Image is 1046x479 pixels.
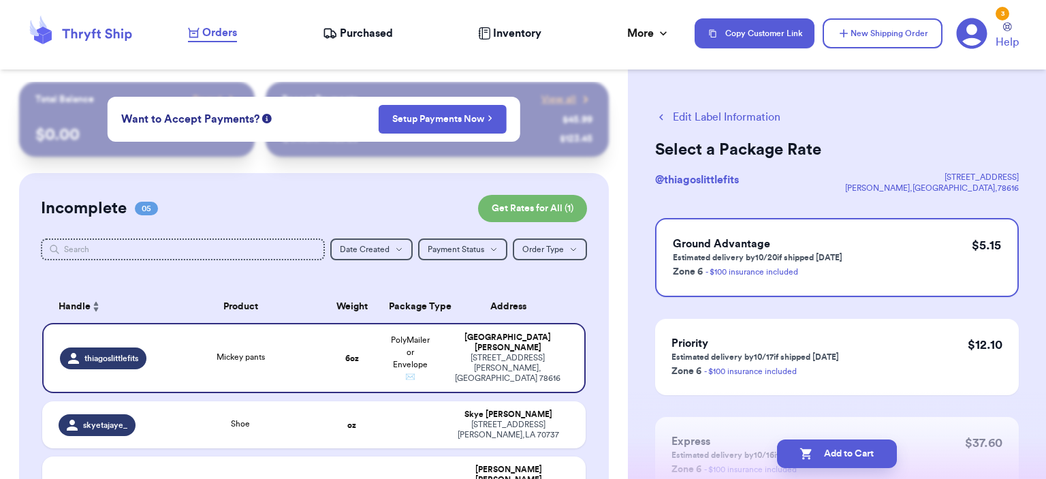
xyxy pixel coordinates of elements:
span: Order Type [522,245,564,253]
button: Date Created [330,238,413,260]
span: Orders [202,25,237,41]
span: View all [541,93,576,106]
th: Product [159,290,322,323]
span: Date Created [340,245,390,253]
div: [PERSON_NAME] , [GEOGRAPHIC_DATA] , 78616 [845,183,1019,194]
span: Shoe [231,420,250,428]
div: Skye [PERSON_NAME] [447,410,569,420]
span: Mickey pants [217,353,265,361]
p: Estimated delivery by 10/20 if shipped [DATE] [673,252,842,263]
p: Estimated delivery by 10/17 if shipped [DATE] [671,352,839,362]
span: Priority [671,338,708,349]
a: Inventory [478,25,541,42]
a: - $100 insurance included [704,367,797,375]
div: 3 [996,7,1009,20]
span: thiagoslittlefits [84,353,138,364]
button: Order Type [513,238,587,260]
button: Add to Cart [777,439,897,468]
button: Setup Payments Now [378,105,507,134]
th: Package Type [381,290,439,323]
span: Payout [193,93,222,106]
a: - $100 insurance included [706,268,798,276]
div: [STREET_ADDRESS] [PERSON_NAME] , [GEOGRAPHIC_DATA] 78616 [447,353,568,384]
span: @ thiagoslittlefits [655,174,739,185]
a: Payout [193,93,238,106]
strong: oz [347,421,356,429]
span: Inventory [493,25,541,42]
p: Recent Payments [282,93,358,106]
span: PolyMailer or Envelope ✉️ [391,336,430,381]
a: Help [996,22,1019,50]
strong: 6 oz [345,354,359,362]
h2: Select a Package Rate [655,139,1019,161]
a: Orders [188,25,237,42]
button: Copy Customer Link [695,18,814,48]
span: Payment Status [428,245,484,253]
div: More [627,25,670,42]
span: Zone 6 [673,267,703,277]
a: 3 [956,18,987,49]
button: Sort ascending [91,298,101,315]
button: New Shipping Order [823,18,942,48]
div: [STREET_ADDRESS] [PERSON_NAME] , LA 70737 [447,420,569,440]
div: [GEOGRAPHIC_DATA] [PERSON_NAME] [447,333,568,353]
p: $ 5.15 [972,236,1001,255]
a: Purchased [323,25,393,42]
span: 05 [135,202,158,215]
span: Purchased [340,25,393,42]
span: Want to Accept Payments? [121,111,259,127]
p: $ 12.10 [968,335,1002,354]
button: Edit Label Information [655,109,780,125]
th: Weight [323,290,381,323]
button: Get Rates for All (1) [478,195,587,222]
p: Total Balance [35,93,94,106]
span: skyetajaye_ [83,420,127,431]
input: Search [41,238,325,260]
span: Ground Advantage [673,238,770,249]
div: $ 123.45 [560,132,592,146]
h2: Incomplete [41,198,127,219]
span: Zone 6 [671,367,701,376]
a: Setup Payments Now [392,112,492,126]
p: $ 0.00 [35,124,239,146]
span: Help [996,34,1019,50]
button: Payment Status [418,238,507,260]
span: Handle [59,300,91,314]
th: Address [439,290,586,323]
a: View all [541,93,592,106]
div: $ 45.99 [562,113,592,127]
div: [STREET_ADDRESS] [845,172,1019,183]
